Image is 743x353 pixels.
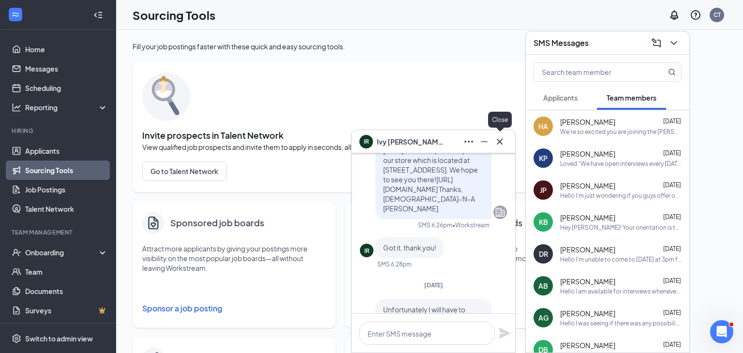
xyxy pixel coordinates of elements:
span: Got it, thank you! [383,243,436,252]
div: KB [539,217,548,227]
svg: ChevronDown [668,37,680,49]
a: Talent Network [25,199,108,219]
span: [DATE] [663,181,681,189]
iframe: Intercom live chat [710,320,733,343]
span: [DATE] [663,309,681,316]
svg: Collapse [93,10,103,20]
span: [DATE] [663,213,681,221]
div: SMS 6:28pm [377,260,412,268]
svg: ComposeMessage [651,37,662,49]
div: DR [539,249,548,259]
span: [PERSON_NAME] [560,213,615,222]
div: Hello I was seeing if there was any possibility I can please bring in the rest of the stuff I nee... [560,319,682,327]
div: CT [713,11,721,19]
span: [PERSON_NAME] [560,117,615,127]
div: JP [540,185,547,195]
div: AG [538,313,549,323]
svg: Cross [494,136,505,147]
svg: Analysis [12,103,21,112]
a: Documents [25,281,108,301]
div: Switch to admin view [25,334,93,343]
span: [PERSON_NAME] [560,309,615,318]
span: [PERSON_NAME] [560,181,615,191]
div: Hello I am available for interviews whenever works best for you [560,287,682,295]
button: ComposeMessage [649,35,664,51]
a: Team [25,262,108,281]
span: Ivy [PERSON_NAME] [377,136,445,147]
p: Attract more applicants by giving your postings more visibility on the most popular job boards—al... [142,244,326,273]
a: Home [25,40,108,59]
span: [PERSON_NAME] [560,340,615,350]
a: Messages [25,59,108,78]
button: Cross [492,134,507,149]
svg: Minimize [478,136,490,147]
div: HA [538,121,548,131]
img: clipboard [146,215,161,231]
button: Minimize [476,134,492,149]
div: IR [364,247,370,255]
div: Hey [PERSON_NAME]! Your orientation is tonight at 4! Can't wait to see you and we can connect sin... [560,223,682,232]
span: [DATE] [663,277,681,284]
span: [PERSON_NAME] [560,277,615,286]
span: • Workstream [452,221,490,229]
div: Fill your job postings faster with these quick and easy sourcing tools. [133,42,549,51]
div: AB [538,281,548,291]
span: [DATE] [663,245,681,252]
img: sourcing-tools [142,73,191,121]
span: View qualified job prospects and invite them to apply in seconds, all in one place. [142,142,539,152]
svg: Notifications [669,9,680,21]
a: SurveysCrown [25,301,108,320]
h4: Sponsored job boards [170,216,264,230]
div: Hello I'm unable to come to [DATE] at 3pm for my interview, thank you for your time. Have a good day [560,255,682,264]
h1: Sourcing Tools [133,7,215,23]
svg: Company [494,206,506,218]
a: Job Postings [25,180,108,199]
span: [DATE] [663,341,681,348]
span: Invite prospects in Talent Network [142,131,539,140]
input: Search team member [534,63,649,81]
a: Scheduling [25,78,108,98]
svg: QuestionInfo [690,9,701,21]
div: Hiring [12,127,106,135]
svg: Plane [499,327,510,339]
h3: SMS Messages [534,38,589,48]
span: Applicants [543,93,578,102]
div: Reporting [25,103,108,112]
a: Applicants [25,141,108,161]
a: Go to Talent Network [142,162,539,181]
span: [PERSON_NAME] [560,149,615,159]
span: [DATE] [663,118,681,125]
div: Close [488,112,512,128]
button: Sponsor a job posting [142,299,326,318]
span: Team members [607,93,656,102]
div: Loved “We have open interviews every [DATE] from 4-5!” [560,160,682,168]
svg: Settings [12,334,21,343]
div: Hello I’m just wondering if you guys offer overtime, as a young [DEMOGRAPHIC_DATA] [DEMOGRAPHIC_D... [560,191,682,200]
svg: UserCheck [12,248,21,257]
button: ChevronDown [666,35,682,51]
div: SMS 6:26pm [418,221,452,229]
button: Go to Talent Network [142,162,226,181]
span: [DATE] [424,281,443,289]
svg: Ellipses [463,136,475,147]
svg: MagnifyingGlass [668,68,676,76]
span: Unfortunately I will have to cancel, I really appreciate the opportunity but I have found employm... [383,305,476,343]
span: [DATE] [663,149,681,157]
span: [PERSON_NAME] [560,245,615,254]
svg: WorkstreamLogo [11,10,20,19]
div: We're so excited you are joining the [PERSON_NAME] (MI) [DEMOGRAPHIC_DATA]-fil-Ateam ! Do you kno... [560,128,682,136]
div: KP [539,153,548,163]
div: Team Management [12,228,106,236]
a: Sourcing Tools [25,161,108,180]
div: Onboarding [25,248,100,257]
button: Ellipses [461,134,476,149]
